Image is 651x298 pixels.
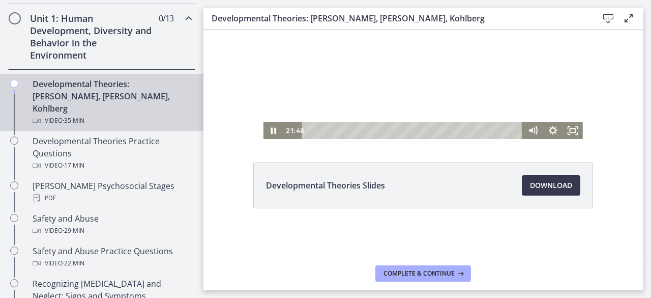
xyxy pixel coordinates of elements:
div: Video [33,115,191,127]
span: · 17 min [63,159,84,172]
div: PDF [33,192,191,204]
span: Complete & continue [383,269,455,278]
span: · 35 min [63,115,84,127]
span: Developmental Theories Slides [266,179,385,192]
span: · 29 min [63,225,84,237]
div: Safety and Abuse [33,212,191,237]
div: Video [33,159,191,172]
div: [PERSON_NAME] Psychosocial Stages [33,180,191,204]
h2: Unit 1: Human Development, Diversity and Behavior in the Environment [30,12,154,61]
h3: Developmental Theories: [PERSON_NAME], [PERSON_NAME], Kohlberg [212,12,582,24]
div: Developmental Theories: [PERSON_NAME], [PERSON_NAME], Kohlberg [33,78,191,127]
button: Complete & continue [375,265,471,282]
div: Developmental Theories Practice Questions [33,135,191,172]
span: 0 / 13 [159,12,173,24]
div: Video [33,225,191,237]
a: Download [522,175,580,196]
span: Download [530,179,572,192]
div: Video [33,257,191,269]
div: Safety and Abuse Practice Questions [33,245,191,269]
span: · 22 min [63,257,84,269]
